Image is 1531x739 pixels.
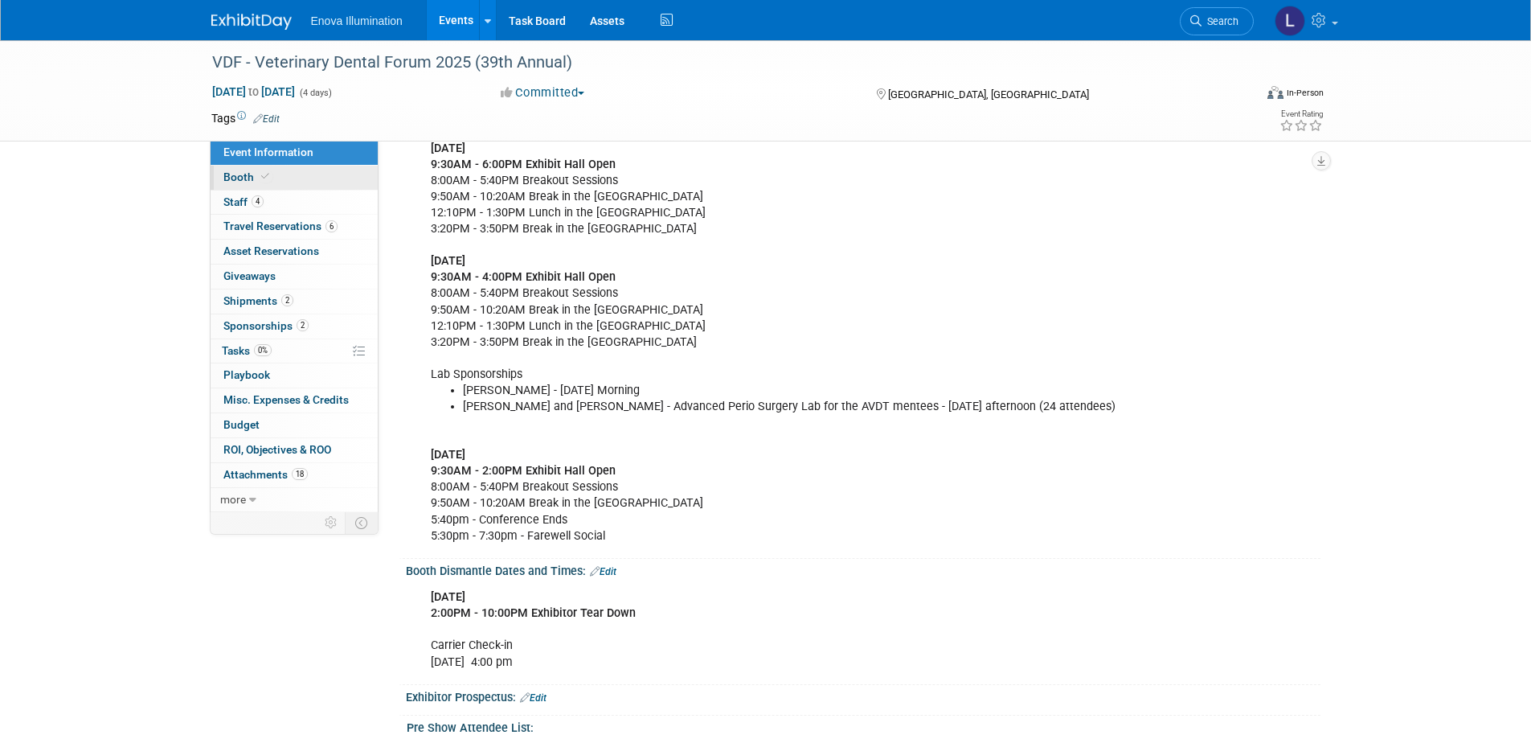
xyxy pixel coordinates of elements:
a: Giveaways [211,265,378,289]
span: Attachments [223,468,308,481]
span: 18 [292,468,308,480]
a: more [211,488,378,512]
span: Giveaways [223,269,276,282]
button: Committed [495,84,591,101]
a: Shipments2 [211,289,378,314]
b: 2:00PM - 10:00PM Exhibitor Tear Down [431,606,636,620]
td: Personalize Event Tab Strip [317,512,346,533]
img: Format-Inperson.png [1267,86,1283,99]
span: Travel Reservations [223,220,338,232]
span: ROI, Objectives & ROO [223,443,331,456]
a: Search [1180,7,1254,35]
span: more [220,493,246,506]
img: ExhibitDay [211,14,292,30]
b: [DATE] [431,590,465,604]
span: Staff [223,195,264,208]
span: [DATE] [DATE] [211,84,296,99]
a: Edit [520,692,546,704]
span: 6 [325,220,338,232]
div: Pre Show Attendee List: [407,716,1313,736]
img: Lucas Mlinarcik [1275,6,1305,36]
div: Carrier Check-in [DATE] 4:00 pm [420,581,1144,678]
div: Exhibitor Prospectus: [406,685,1320,706]
a: Staff4 [211,191,378,215]
div: Event Rating [1279,110,1323,118]
b: 9:30AM - 4:00PM Exhibit Hall Open [431,270,616,284]
span: 2 [297,319,309,331]
b: [DATE] [431,254,465,268]
b: [DATE] [431,448,465,462]
b: 9:30AM - 2:00PM Exhibit Hall Open [431,464,616,478]
a: Budget [211,413,378,437]
div: Event Format [1159,84,1324,108]
div: Booth Dismantle Dates and Times: [406,559,1320,580]
div: 8:00AM - 5:40PM Breakout Sessions 9:50AM - 10:20AM Break in the [GEOGRAPHIC_DATA] 12:10PM - 1:30P... [420,84,1144,552]
a: Booth [211,166,378,190]
td: Tags [211,110,280,126]
span: Tasks [222,344,272,357]
li: [PERSON_NAME] - [DATE] Morning [463,383,1134,399]
div: VDF - Veterinary Dental Forum 2025 (39th Annual) [207,48,1230,77]
b: 9:30AM - 6:00PM Exhibit Hall Open [431,158,616,171]
a: Travel Reservations6 [211,215,378,239]
span: [GEOGRAPHIC_DATA], [GEOGRAPHIC_DATA] [888,88,1089,101]
a: Tasks0% [211,339,378,363]
span: Booth [223,170,272,183]
a: Attachments18 [211,463,378,487]
a: ROI, Objectives & ROO [211,438,378,462]
a: Edit [253,113,280,125]
a: Asset Reservations [211,240,378,264]
span: Event Information [223,146,313,158]
span: Search [1201,15,1238,27]
b: [DATE] [431,142,465,155]
a: Edit [590,566,616,577]
a: Playbook [211,363,378,388]
span: Misc. Expenses & Credits [223,393,349,406]
span: 4 [252,195,264,207]
span: Playbook [223,368,270,381]
li: [PERSON_NAME] and [PERSON_NAME] - Advanced Perio Surgery Lab for the AVDT mentees - [DATE] aftern... [463,399,1134,415]
span: Budget [223,418,260,431]
span: (4 days) [298,88,332,98]
span: 0% [254,344,272,356]
a: Misc. Expenses & Credits [211,388,378,413]
a: Event Information [211,141,378,165]
span: Shipments [223,294,293,307]
span: Asset Reservations [223,244,319,257]
a: Sponsorships2 [211,314,378,339]
td: Toggle Event Tabs [345,512,378,533]
span: Enova Illumination [311,14,403,27]
i: Booth reservation complete [261,172,269,181]
span: Sponsorships [223,319,309,332]
span: to [246,85,261,98]
div: In-Person [1286,87,1324,99]
span: 2 [281,294,293,306]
